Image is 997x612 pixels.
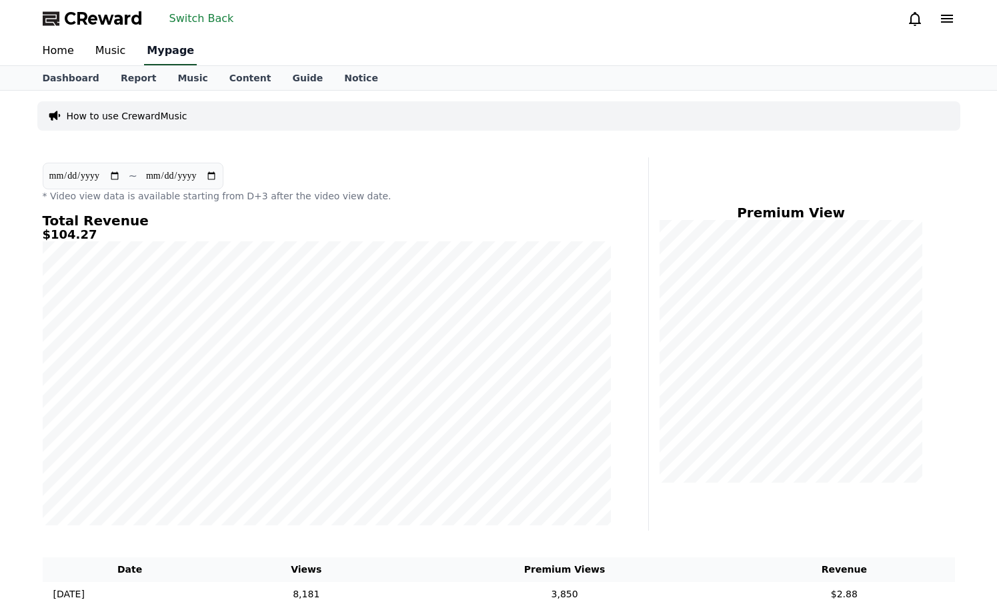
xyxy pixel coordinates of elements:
a: How to use CrewardMusic [67,109,187,123]
a: CReward [43,8,143,29]
a: Music [167,66,218,90]
p: [DATE] [53,587,85,601]
th: Premium Views [395,557,734,582]
a: Content [219,66,282,90]
a: Report [110,66,167,90]
a: Guide [281,66,333,90]
th: Views [217,557,395,582]
p: ~ [129,168,137,184]
th: Revenue [734,557,954,582]
th: Date [43,557,217,582]
td: $2.88 [734,582,954,607]
a: Notice [333,66,389,90]
h4: Total Revenue [43,213,611,228]
a: Mypage [144,37,197,65]
a: Music [85,37,137,65]
a: Home [32,37,85,65]
td: 8,181 [217,582,395,607]
p: * Video view data is available starting from D+3 after the video view date. [43,189,611,203]
span: CReward [64,8,143,29]
h4: Premium View [660,205,923,220]
button: Switch Back [164,8,239,29]
a: Dashboard [32,66,110,90]
h5: $104.27 [43,228,611,241]
td: 3,850 [395,582,734,607]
